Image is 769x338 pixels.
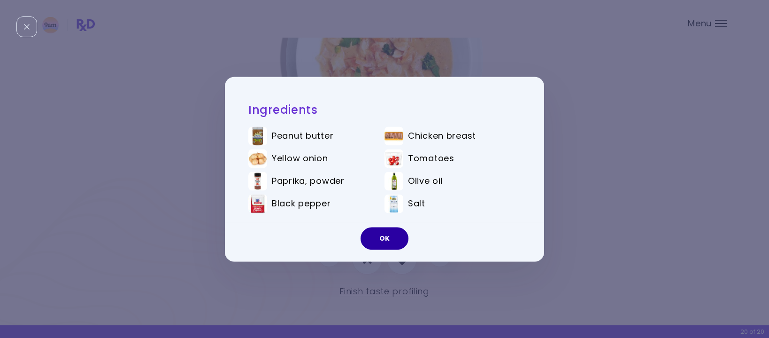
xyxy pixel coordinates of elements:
[272,153,328,164] span: Yellow onion
[361,227,408,250] button: OK
[272,176,345,186] span: Paprika, powder
[408,198,425,209] span: Salt
[248,102,521,117] h2: Ingredients
[272,131,333,141] span: Peanut butter
[408,176,443,186] span: Olive oil
[408,131,476,141] span: Chicken breast
[272,198,331,209] span: Black pepper
[16,16,37,37] div: Close
[408,153,454,164] span: Tomatoes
